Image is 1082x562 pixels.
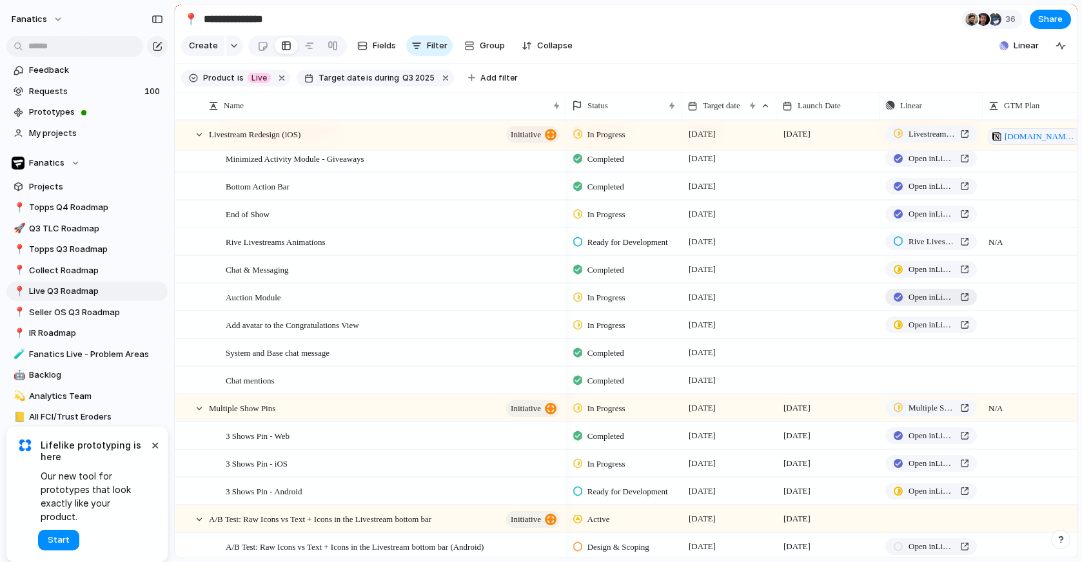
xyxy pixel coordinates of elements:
[989,128,1080,145] a: [DOMAIN_NAME][URL]
[6,102,168,122] a: Prototypes
[226,262,289,276] span: Chat & Messaging
[184,10,198,28] div: 📍
[6,219,168,238] a: 🚀Q3 TLC Roadmap
[6,345,168,364] div: 🧪Fanatics Live - Problem Areas
[406,35,453,56] button: Filter
[29,285,163,298] span: Live Q3 Roadmap
[909,208,955,220] span: Open in Linear
[6,261,168,280] div: 📍Collect Roadmap
[12,264,25,277] button: 📍
[189,39,218,52] span: Create
[1005,130,1076,143] span: [DOMAIN_NAME][URL]
[144,85,162,98] span: 100
[14,284,23,299] div: 📍
[909,429,955,442] span: Open in Linear
[703,99,740,112] span: Target date
[909,235,955,248] span: Rive Livestreams Animations
[209,126,300,141] span: Livestream Redesign (iOS)
[587,347,624,360] span: Completed
[798,99,841,112] span: Launch Date
[909,485,955,498] span: Open in Linear
[41,440,148,463] span: Lifelike prototyping is here
[12,327,25,340] button: 📍
[685,400,719,416] span: [DATE]
[400,71,437,85] button: Q3 2025
[226,289,281,304] span: Auction Module
[685,151,719,166] span: [DATE]
[6,9,70,30] button: fanatics
[6,61,168,80] a: Feedback
[251,72,267,84] span: Live
[685,262,719,277] span: [DATE]
[780,511,814,527] span: [DATE]
[14,305,23,320] div: 📍
[480,72,518,84] span: Add filter
[885,178,977,195] a: Open inLinear
[226,179,290,193] span: Bottom Action Bar
[6,153,168,173] button: Fanatics
[909,128,955,140] span: Livestream Redesign (iOS and Android)
[885,455,977,472] a: Open inLinear
[6,324,168,343] a: 📍IR Roadmap
[12,369,25,382] button: 🤖
[6,177,168,197] a: Projects
[885,400,977,416] a: Multiple Show Pins
[181,35,224,56] button: Create
[29,85,141,98] span: Requests
[6,124,168,143] a: My projects
[1038,13,1063,26] span: Share
[685,456,719,471] span: [DATE]
[900,99,922,112] span: Linear
[1004,99,1039,112] span: GTM Plan
[780,456,814,471] span: [DATE]
[6,240,168,259] div: 📍Topps Q3 Roadmap
[14,326,23,341] div: 📍
[587,128,625,141] span: In Progress
[6,365,168,385] a: 🤖Backlog
[209,400,275,415] span: Multiple Show Pins
[1030,10,1071,29] button: Share
[373,72,399,84] span: during
[909,263,955,276] span: Open in Linear
[537,39,573,52] span: Collapse
[1005,13,1019,26] span: 36
[235,71,246,85] button: is
[885,150,977,167] a: Open inLinear
[587,208,625,221] span: In Progress
[909,402,955,414] span: Multiple Show Pins
[29,411,163,423] span: All FCI/Trust Eroders
[994,36,1044,55] button: Linear
[506,400,560,417] button: initiative
[6,407,168,427] div: 📒All FCI/Trust Eroders
[780,483,814,499] span: [DATE]
[909,318,955,331] span: Open in Linear
[780,126,814,142] span: [DATE]
[12,222,25,235] button: 🚀
[885,206,977,222] a: Open inLinear
[587,485,668,498] span: Ready for Development
[516,35,578,56] button: Collapse
[12,411,25,423] button: 📒
[12,306,25,319] button: 📍
[587,236,668,249] span: Ready for Development
[29,157,64,170] span: Fanatics
[506,511,560,528] button: initiative
[147,437,162,452] button: Dismiss
[6,282,168,301] a: 📍Live Q3 Roadmap
[480,39,505,52] span: Group
[685,289,719,305] span: [DATE]
[29,180,163,193] span: Projects
[685,345,719,360] span: [DATE]
[29,369,163,382] span: Backlog
[506,126,560,143] button: initiative
[12,348,25,361] button: 🧪
[511,510,541,528] span: initiative
[237,72,244,84] span: is
[6,387,168,406] div: 💫Analytics Team
[41,469,148,523] span: Our new tool for prototypes that look exactly like your product.
[6,82,168,101] a: Requests100
[587,430,624,443] span: Completed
